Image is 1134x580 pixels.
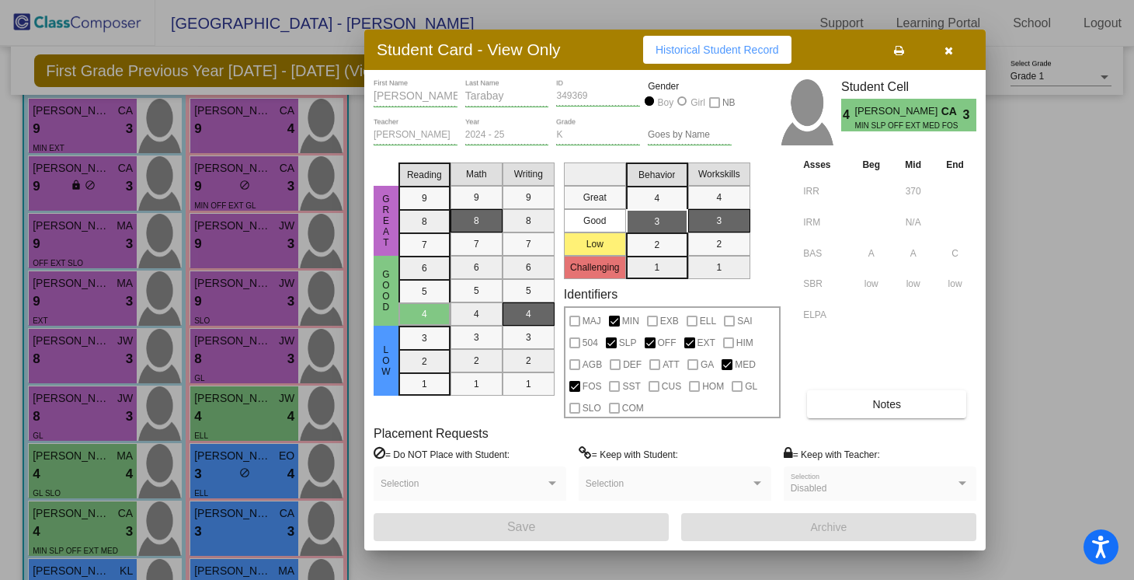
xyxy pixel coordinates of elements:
[619,334,637,352] span: SLP
[941,103,963,120] span: CA
[803,272,846,295] input: assessment
[556,91,640,102] input: Enter ID
[374,130,457,141] input: teacher
[841,79,976,94] h3: Student Cell
[648,79,732,93] mat-label: Gender
[736,334,753,352] span: HIM
[658,334,677,352] span: OFF
[745,377,757,396] span: GL
[934,156,976,173] th: End
[643,36,791,64] button: Historical Student Record
[583,399,601,418] span: SLO
[379,194,393,248] span: Great
[564,287,617,302] label: Identifiers
[583,312,601,330] span: MAJ
[807,390,966,418] button: Notes
[700,312,716,330] span: ELL
[379,344,393,377] span: Low
[656,44,779,56] span: Historical Student Record
[583,377,602,396] span: FOS
[648,130,732,141] input: goes by name
[663,355,680,374] span: ATT
[722,93,736,112] span: NB
[379,269,393,313] span: Good
[735,355,756,374] span: MED
[465,130,549,141] input: year
[803,303,846,327] input: assessment
[854,120,930,131] span: MIN SLP OFF EXT MED FOS
[583,355,602,374] span: AGB
[850,156,892,173] th: Beg
[697,334,715,352] span: EXT
[892,156,934,173] th: Mid
[622,377,640,396] span: SST
[737,312,752,330] span: SAI
[623,355,642,374] span: DEF
[791,483,827,494] span: Disabled
[701,355,714,374] span: GA
[690,96,705,110] div: Girl
[556,130,640,141] input: grade
[799,156,850,173] th: Asses
[579,446,678,462] label: = Keep with Student:
[507,520,535,533] span: Save
[681,513,976,541] button: Archive
[854,103,941,120] span: [PERSON_NAME]
[374,513,669,541] button: Save
[811,521,847,533] span: Archive
[374,426,489,441] label: Placement Requests
[657,96,674,110] div: Boy
[841,106,854,124] span: 4
[872,398,901,411] span: Notes
[803,180,846,203] input: assessment
[662,377,681,396] span: CUS
[622,312,639,330] span: MIN
[803,242,846,265] input: assessment
[374,446,510,462] label: = Do NOT Place with Student:
[963,106,976,124] span: 3
[583,334,598,352] span: 504
[622,399,644,418] span: COM
[784,446,880,462] label: = Keep with Teacher:
[377,40,561,59] h3: Student Card - View Only
[660,312,679,330] span: EXB
[803,211,846,234] input: assessment
[702,377,724,396] span: HOM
